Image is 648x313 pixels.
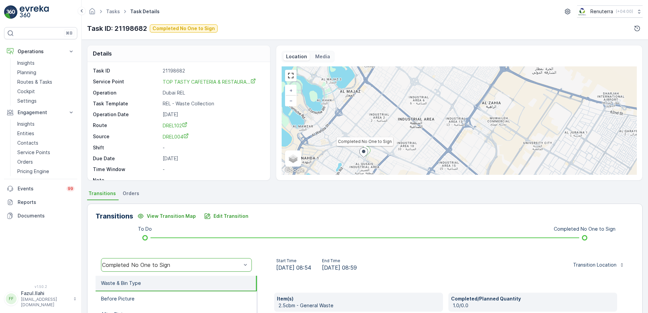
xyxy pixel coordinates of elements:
p: Orders [17,159,33,165]
a: Orders [15,157,77,167]
img: logo_light-DOdMpM7g.png [20,5,49,19]
a: Reports [4,195,77,209]
a: Planning [15,68,77,77]
p: Contacts [17,140,38,146]
p: - [163,166,263,173]
p: Completed No One to Sign [554,226,615,232]
p: Renuterra [590,8,613,15]
p: Operation Date [93,111,160,118]
img: Google [283,166,306,175]
p: Insights [17,121,35,127]
p: Time Window [93,166,160,173]
p: [EMAIL_ADDRESS][DOMAIN_NAME] [21,297,70,308]
span: Task Details [129,8,161,15]
p: Route [93,122,160,129]
p: - [163,177,263,184]
span: Transitions [88,190,116,197]
p: Transition Location [573,262,616,268]
span: [DATE] 08:59 [322,264,357,272]
a: Pricing Engine [15,167,77,176]
p: Task ID [93,67,160,74]
a: Service Points [15,148,77,157]
div: Completed No One to Sign [102,262,241,268]
span: [DATE] 08:54 [276,264,311,272]
p: Reports [18,199,75,206]
a: View Fullscreen [286,70,296,81]
p: Before Picture [101,295,135,302]
p: Entities [17,130,34,137]
p: Due Date [93,155,160,162]
p: Service Point [93,78,160,85]
a: Contacts [15,138,77,148]
a: Insights [15,119,77,129]
p: Planning [17,69,36,76]
p: 2.5cbm - General Waste [279,302,440,309]
span: DREL004 [163,134,189,140]
button: Completed No One to Sign [150,24,218,33]
p: [DATE] [163,111,263,118]
p: REL - Waste Collection [163,100,263,107]
button: Edit Transition [200,211,252,222]
p: End Time [322,258,357,264]
a: Homepage [88,10,96,16]
a: Insights [15,58,77,68]
a: Cockpit [15,87,77,96]
p: Edit Transition [214,213,248,220]
p: Completed/Planned Quantity [451,295,614,302]
button: Transition Location [569,259,629,270]
div: FF [6,293,17,304]
p: Note [93,177,160,184]
button: Operations [4,45,77,58]
p: Start Time [276,258,311,264]
p: Details [93,49,112,58]
p: - [163,144,263,151]
a: Tasks [106,8,120,14]
p: Pricing Engine [17,168,49,175]
p: Routes & Tasks [17,79,52,85]
p: To Do [138,226,152,232]
p: Media [315,53,330,60]
p: ⌘B [66,30,73,36]
p: ( +04:00 ) [616,9,633,14]
a: Documents [4,209,77,223]
a: Layers [286,151,301,166]
a: DREL004 [163,133,263,140]
p: 21198682 [163,67,263,74]
p: Location [286,53,307,60]
span: + [289,87,292,93]
p: Task ID: 21198682 [87,23,147,34]
p: Documents [18,212,75,219]
p: 99 [68,186,73,191]
p: Operation [93,89,160,96]
a: Zoom In [286,85,296,96]
p: Cockpit [17,88,35,95]
span: v 1.50.2 [4,285,77,289]
span: − [289,98,293,103]
a: Entities [15,129,77,138]
a: Events99 [4,182,77,195]
a: Routes & Tasks [15,77,77,87]
p: Task Template [93,100,160,107]
p: Transitions [96,211,133,221]
p: Item(s) [277,295,440,302]
button: Renuterra(+04:00) [577,5,643,18]
button: View Transition Map [133,211,200,222]
p: Service Points [17,149,50,156]
a: Zoom Out [286,96,296,106]
a: TOP TASTY CAFETERIA & RESTAURA... [163,78,256,85]
p: Events [18,185,62,192]
p: [DATE] [163,155,263,162]
span: DREL102 [163,123,187,128]
p: Settings [17,98,37,104]
span: Orders [123,190,139,197]
button: Engagement [4,106,77,119]
a: Open this area in Google Maps (opens a new window) [283,166,306,175]
p: Completed No One to Sign [153,25,215,32]
img: Screenshot_2024-07-26_at_13.33.01.png [577,8,588,15]
a: Settings [15,96,77,106]
p: Waste & Bin Type [101,280,141,287]
a: DREL102 [163,122,263,129]
p: Insights [17,60,35,66]
img: logo [4,5,18,19]
p: Operations [18,48,64,55]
